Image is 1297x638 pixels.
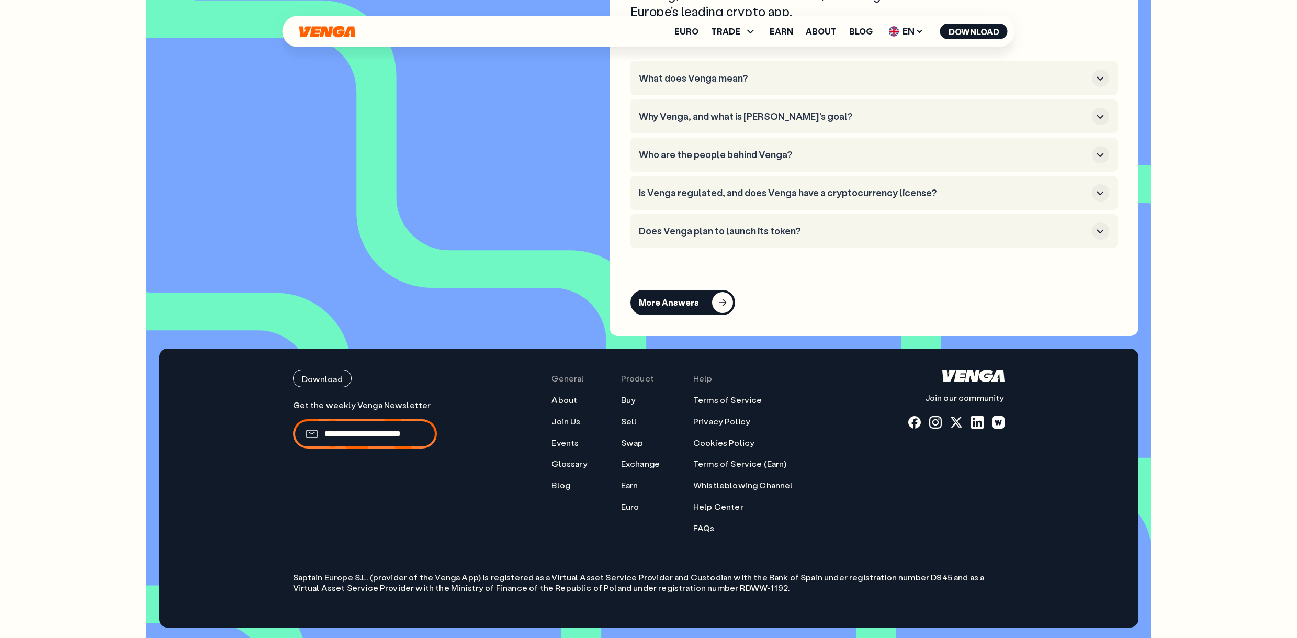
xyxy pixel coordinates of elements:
h3: Does Venga plan to launch its token? [639,226,1088,237]
div: More Answers [639,297,699,308]
h3: What does Venga mean? [639,73,1088,84]
a: About [551,395,577,406]
button: What does Venga mean? [639,70,1109,87]
a: fb [908,416,921,429]
p: Join our community [908,393,1005,404]
a: Earn [621,480,638,491]
button: Does Venga plan to launch its token? [639,222,1109,240]
a: Privacy Policy [693,416,750,427]
span: Product [621,373,654,384]
span: General [551,373,584,384]
a: Sell [621,416,637,427]
a: Download [293,370,437,387]
a: Exchange [621,458,660,469]
span: EN [885,23,928,40]
button: More Answers [630,290,735,315]
button: Why Venga, and what is [PERSON_NAME]'s goal? [639,108,1109,125]
svg: Home [942,370,1005,382]
span: TRADE [711,25,757,38]
button: Download [940,24,1008,39]
a: Cookies Policy [693,438,754,449]
a: instagram [929,416,942,429]
a: Earn [770,27,793,36]
a: Blog [551,480,570,491]
a: Euro [674,27,698,36]
a: Glossary [551,458,587,469]
a: Events [551,438,579,449]
a: x [950,416,963,429]
img: flag-uk [889,26,899,37]
a: Blog [849,27,873,36]
h3: Who are the people behind Venga? [639,149,1088,161]
h3: Why Venga, and what is [PERSON_NAME]'s goal? [639,111,1088,122]
a: Euro [621,501,639,512]
a: Swap [621,438,644,449]
a: FAQs [693,523,715,534]
a: Terms of Service (Earn) [693,458,786,469]
a: linkedin [971,416,984,429]
a: Join Us [551,416,580,427]
a: Whistleblowing Channel [693,480,793,491]
p: Saptain Europe S.L. (provider of the Venga App) is registered as a Virtual Asset Service Provider... [293,559,1005,594]
a: About [806,27,837,36]
button: Is Venga regulated, and does Venga have a cryptocurrency license? [639,184,1109,202]
a: Help Center [693,501,743,512]
button: Download [293,370,352,387]
a: warpcast [992,416,1005,429]
span: Help [693,373,713,384]
button: Who are the people behind Venga? [639,146,1109,163]
span: TRADE [711,27,740,36]
p: Get the weekly Venga Newsletter [293,400,437,411]
a: Buy [621,395,636,406]
svg: Home [298,26,357,38]
a: Terms of Service [693,395,762,406]
h3: Is Venga regulated, and does Venga have a cryptocurrency license? [639,187,1088,199]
